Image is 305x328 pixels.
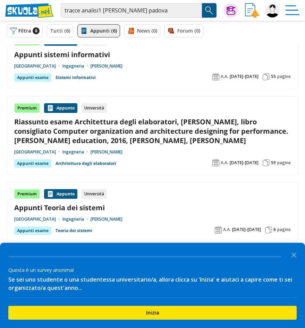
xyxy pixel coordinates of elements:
div: Premium [14,103,40,113]
div: Questa è un survey anonima! [8,266,297,274]
span: pagine [277,227,291,232]
img: Pagine [263,73,270,80]
span: 55 [271,74,276,79]
a: Ingegneria [62,216,91,222]
button: Close the survey [287,248,301,261]
img: Filtra filtri mobile [10,27,17,34]
div: Premium [14,189,40,199]
img: Pagine [265,227,272,233]
a: Riassunto esame Architettura degli elaboratori, [PERSON_NAME], libro consigliato Computer organiz... [14,117,291,145]
a: [PERSON_NAME] [91,149,122,155]
span: 59 [271,160,276,166]
button: Search Button [202,3,217,18]
a: Sistemi informativi [56,73,96,82]
a: Tutti (6) [47,24,73,37]
img: Pagine [263,159,270,166]
img: Anno accademico [212,159,219,166]
img: Giuly2001 [265,3,280,18]
a: Ingegneria [62,63,91,69]
span: 6 [33,27,40,34]
div: Università [82,189,107,199]
div: Appunti esame [14,159,51,168]
input: Cerca appunti, riassunti o versioni [61,3,202,18]
span: [DATE]-[DATE] [230,74,259,79]
a: [PERSON_NAME] [91,63,122,69]
span: pagine [277,160,291,166]
span: [DATE]-[DATE] [230,160,259,166]
img: Appunti filtro contenuto attivo [81,27,87,34]
img: Anno accademico [215,227,222,233]
a: [GEOGRAPHIC_DATA] [14,216,62,222]
div: Appunto [44,103,77,113]
button: Inizia [8,306,297,320]
span: A.A. [221,160,228,166]
a: [PERSON_NAME] [91,216,122,222]
span: [DATE]-[DATE] [232,227,261,232]
img: Cerca appunti, riassunti o versioni [204,5,214,16]
a: [GEOGRAPHIC_DATA] [14,149,62,155]
img: Invia appunto [245,3,260,18]
button: Filtra6 [7,24,43,37]
a: Appunti sistemi informativi [14,50,291,59]
a: Architettura degli elaboratori [56,159,116,168]
a: Appunti (6) [77,24,120,37]
img: Menù [285,3,300,18]
img: Chiedi Tutor AI [227,6,235,15]
div: Appunto [44,189,77,199]
div: Appunti esame [14,73,51,82]
span: 6 [273,227,276,232]
span: pagine [277,74,291,79]
div: Università [82,103,107,113]
img: Appunti contenuto [47,190,54,197]
a: Ingegneria [62,149,91,155]
img: Anno accademico [212,73,219,80]
a: Appunti Teoria dei sistemi [14,203,291,212]
span: A.A. [223,227,231,232]
img: Appunti contenuto [47,105,54,112]
a: Teoria dei sistemi [56,227,92,235]
div: Se sei uno studente o una studentessa universitario/a, allora clicca su 'Inizia' e aiutaci a capi... [8,275,297,292]
div: Appunti esame [14,227,51,235]
a: [GEOGRAPHIC_DATA] [14,63,62,69]
span: A.A. [221,74,228,79]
